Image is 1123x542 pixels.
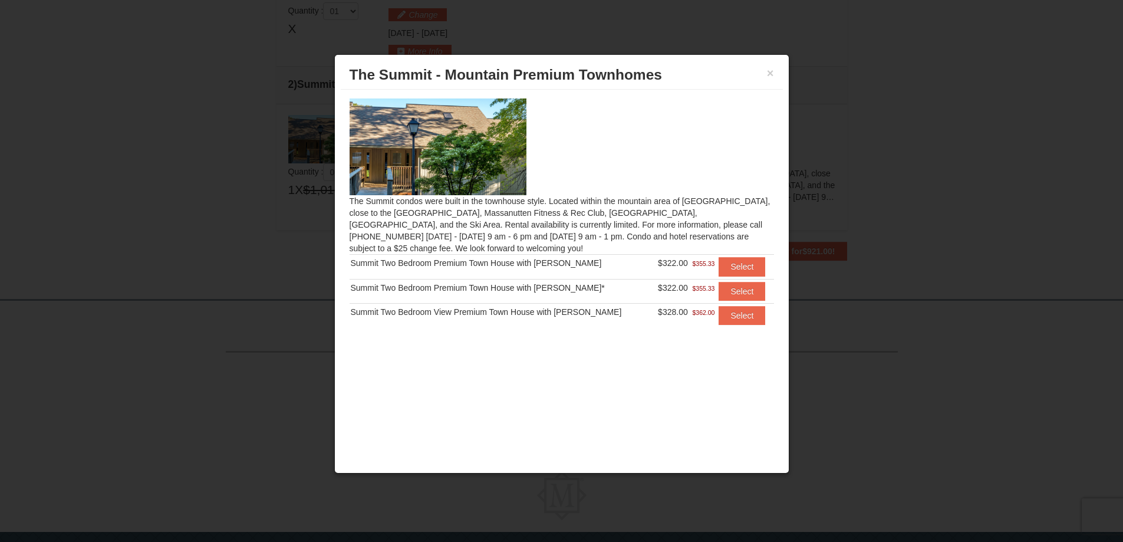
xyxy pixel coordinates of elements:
img: 19219034-1-0eee7e00.jpg [350,98,526,195]
button: Select [719,306,765,325]
button: Select [719,257,765,276]
span: $322.00 [658,283,688,293]
button: × [767,67,774,79]
div: Summit Two Bedroom View Premium Town House with [PERSON_NAME] [351,306,650,318]
div: Summit Two Bedroom Premium Town House with [PERSON_NAME] [351,257,650,269]
span: $322.00 [658,258,688,268]
div: Summit Two Bedroom Premium Town House with [PERSON_NAME]* [351,282,650,294]
span: $328.00 [658,307,688,317]
button: Select [719,282,765,301]
span: $355.33 [692,283,714,294]
div: The Summit condos were built in the townhouse style. Located within the mountain area of [GEOGRAP... [341,90,783,349]
span: $362.00 [692,307,714,318]
span: The Summit - Mountain Premium Townhomes [350,67,662,83]
span: $355.33 [692,258,714,270]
